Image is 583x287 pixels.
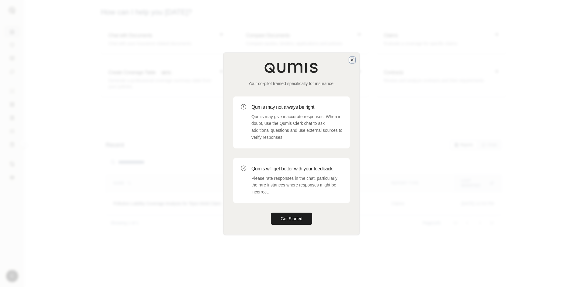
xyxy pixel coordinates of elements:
[251,165,343,173] h3: Qumis will get better with your feedback
[271,213,312,225] button: Get Started
[251,104,343,111] h3: Qumis may not always be right
[264,62,319,73] img: Qumis Logo
[251,175,343,196] p: Please rate responses in the chat, particularly the rare instances where responses might be incor...
[251,113,343,141] p: Qumis may give inaccurate responses. When in doubt, use the Qumis Clerk chat to ask additional qu...
[233,80,350,87] p: Your co-pilot trained specifically for insurance.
